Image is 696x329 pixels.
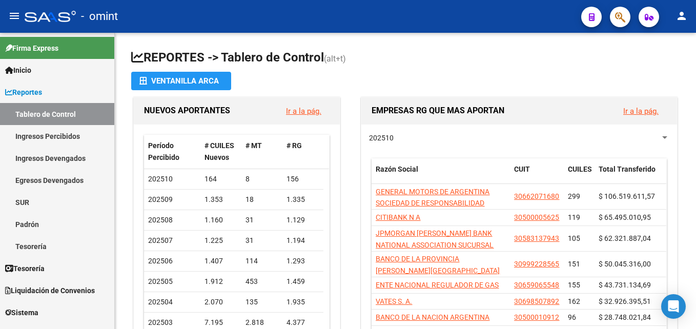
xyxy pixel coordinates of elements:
div: 1.225 [204,235,237,246]
span: EMPRESAS RG QUE MAS APORTAN [372,106,504,115]
span: 202510 [148,175,173,183]
div: 18 [245,194,278,205]
div: 453 [245,276,278,287]
mat-icon: menu [8,10,21,22]
span: 30698507892 [514,297,559,305]
datatable-header-cell: CUILES [564,158,595,192]
span: 30999228565 [514,260,559,268]
span: $ 32.926.395,51 [599,297,651,305]
span: GENERAL MOTORS DE ARGENTINA SOCIEDAD DE RESPONSABILIDAD LIMITADA [376,188,489,219]
datatable-header-cell: Razón Social [372,158,510,192]
span: 299 [568,192,580,200]
span: 105 [568,234,580,242]
span: BANCO DE LA PROVINCIA [PERSON_NAME][GEOGRAPHIC_DATA] SA [376,255,500,286]
div: 1.407 [204,255,237,267]
span: 202510 [369,134,394,142]
div: 4.377 [286,317,319,328]
span: $ 43.731.134,69 [599,281,651,289]
a: Ir a la pág. [286,107,321,116]
span: 202508 [148,216,173,224]
div: 1.293 [286,255,319,267]
div: 1.335 [286,194,319,205]
span: 30659065548 [514,281,559,289]
span: 119 [568,213,580,221]
span: VATES S. A. [376,297,412,305]
div: 1.912 [204,276,237,287]
span: 202503 [148,318,173,326]
span: - omint [81,5,118,28]
div: 1.129 [286,214,319,226]
span: Razón Social [376,165,418,173]
span: Liquidación de Convenios [5,285,95,296]
datatable-header-cell: CUIT [510,158,564,192]
span: Sistema [5,307,38,318]
span: CUILES [568,165,592,173]
span: 162 [568,297,580,305]
span: # RG [286,141,302,150]
div: 1.935 [286,296,319,308]
div: 2.818 [245,317,278,328]
span: 30500005625 [514,213,559,221]
span: CUIT [514,165,530,173]
span: (alt+t) [324,54,346,64]
span: 202504 [148,298,173,306]
mat-icon: person [675,10,688,22]
span: $ 50.045.316,00 [599,260,651,268]
span: BANCO DE LA NACION ARGENTINA [376,313,489,321]
button: Ir a la pág. [278,101,330,120]
div: 114 [245,255,278,267]
span: Firma Express [5,43,58,54]
div: 31 [245,235,278,246]
div: Ventanilla ARCA [139,72,223,90]
span: 30500010912 [514,313,559,321]
div: 1.353 [204,194,237,205]
div: 1.160 [204,214,237,226]
span: # MT [245,141,262,150]
div: 8 [245,173,278,185]
span: Inicio [5,65,31,76]
div: Open Intercom Messenger [661,294,686,319]
span: 151 [568,260,580,268]
span: 96 [568,313,576,321]
span: 155 [568,281,580,289]
div: 156 [286,173,319,185]
datatable-header-cell: # RG [282,135,323,169]
span: $ 28.748.021,84 [599,313,651,321]
button: Ventanilla ARCA [131,72,231,90]
span: 30583137943 [514,234,559,242]
div: 31 [245,214,278,226]
span: 202506 [148,257,173,265]
span: CITIBANK N A [376,213,420,221]
h1: REPORTES -> Tablero de Control [131,49,680,67]
span: $ 62.321.887,04 [599,234,651,242]
datatable-header-cell: Período Percibido [144,135,200,169]
span: 202507 [148,236,173,244]
span: ENTE NACIONAL REGULADOR DE GAS [376,281,499,289]
span: Total Transferido [599,165,656,173]
span: JPMORGAN [PERSON_NAME] BANK NATIONAL ASSOCIATION SUCURSAL [GEOGRAPHIC_DATA] [376,229,494,261]
div: 135 [245,296,278,308]
div: 2.070 [204,296,237,308]
a: Ir a la pág. [623,107,659,116]
datatable-header-cell: Total Transferido [595,158,666,192]
span: Período Percibido [148,141,179,161]
span: NUEVOS APORTANTES [144,106,230,115]
div: 1.459 [286,276,319,287]
span: Reportes [5,87,42,98]
span: $ 106.519.611,57 [599,192,655,200]
div: 1.194 [286,235,319,246]
button: Ir a la pág. [615,101,667,120]
span: 30662071680 [514,192,559,200]
span: 202505 [148,277,173,285]
span: # CUILES Nuevos [204,141,234,161]
datatable-header-cell: # MT [241,135,282,169]
datatable-header-cell: # CUILES Nuevos [200,135,241,169]
span: $ 65.495.010,95 [599,213,651,221]
span: Tesorería [5,263,45,274]
div: 7.195 [204,317,237,328]
div: 164 [204,173,237,185]
span: 202509 [148,195,173,203]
